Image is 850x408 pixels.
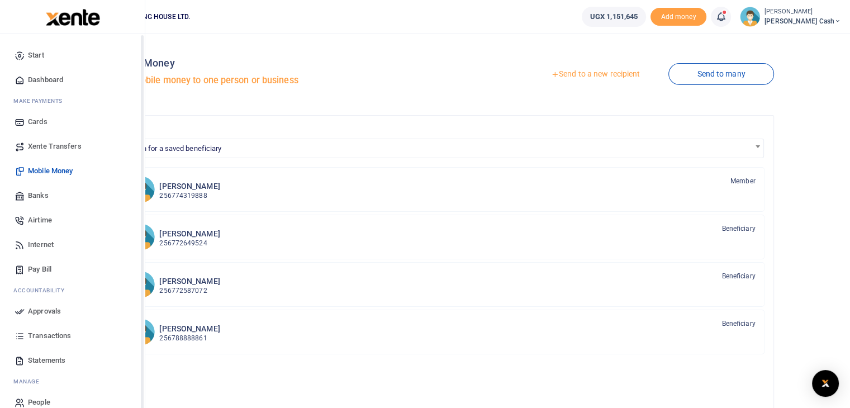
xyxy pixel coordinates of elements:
[22,286,64,295] span: countability
[119,310,764,354] a: JB [PERSON_NAME] 256788888861 Beneficiary
[764,16,841,26] span: [PERSON_NAME] Cash
[812,370,839,397] div: Open Intercom Messenger
[110,75,437,86] h5: Send mobile money to one person or business
[721,271,755,281] span: Beneficiary
[721,224,755,234] span: Beneficiary
[9,43,136,68] a: Start
[9,299,136,324] a: Approvals
[28,141,82,152] span: Xente Transfers
[9,110,136,134] a: Cards
[159,286,220,296] p: 256772587072
[28,330,71,341] span: Transactions
[19,377,40,386] span: anage
[119,167,764,212] a: PK [PERSON_NAME] 256774319888 Member
[159,182,220,191] h6: [PERSON_NAME]
[9,348,136,373] a: Statements
[650,12,706,20] a: Add money
[110,57,437,69] h4: Mobile Money
[28,116,48,127] span: Cards
[650,8,706,26] span: Add money
[590,11,638,22] span: UGX 1,151,645
[28,74,63,86] span: Dashboard
[119,139,763,156] span: Search for a saved beneficiary
[9,159,136,183] a: Mobile Money
[9,183,136,208] a: Banks
[9,373,136,390] li: M
[46,9,100,26] img: logo-large
[159,277,220,286] h6: [PERSON_NAME]
[119,215,764,259] a: BK [PERSON_NAME] 256772649524 Beneficiary
[764,7,841,17] small: [PERSON_NAME]
[577,7,650,27] li: Wallet ballance
[28,215,52,226] span: Airtime
[9,134,136,159] a: Xente Transfers
[740,7,841,27] a: profile-user [PERSON_NAME] [PERSON_NAME] Cash
[9,208,136,233] a: Airtime
[28,50,44,61] span: Start
[159,333,220,344] p: 256788888861
[28,306,61,317] span: Approvals
[9,92,136,110] li: M
[730,176,756,186] span: Member
[118,139,763,158] span: Search for a saved beneficiary
[9,68,136,92] a: Dashboard
[28,190,49,201] span: Banks
[19,97,63,105] span: ake Payments
[9,282,136,299] li: Ac
[668,63,773,85] a: Send to many
[523,64,668,84] a: Send to a new recipient
[28,165,73,177] span: Mobile Money
[159,229,220,239] h6: [PERSON_NAME]
[28,355,65,366] span: Statements
[28,264,51,275] span: Pay Bill
[124,144,221,153] span: Search for a saved beneficiary
[650,8,706,26] li: Toup your wallet
[28,397,50,408] span: People
[721,319,755,329] span: Beneficiary
[159,238,220,249] p: 256772649524
[28,239,54,250] span: Internet
[159,324,220,334] h6: [PERSON_NAME]
[119,262,764,307] a: LN [PERSON_NAME] 256772587072 Beneficiary
[9,324,136,348] a: Transactions
[9,257,136,282] a: Pay Bill
[582,7,646,27] a: UGX 1,151,645
[159,191,220,201] p: 256774319888
[9,233,136,257] a: Internet
[45,12,100,21] a: logo-small logo-large logo-large
[740,7,760,27] img: profile-user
